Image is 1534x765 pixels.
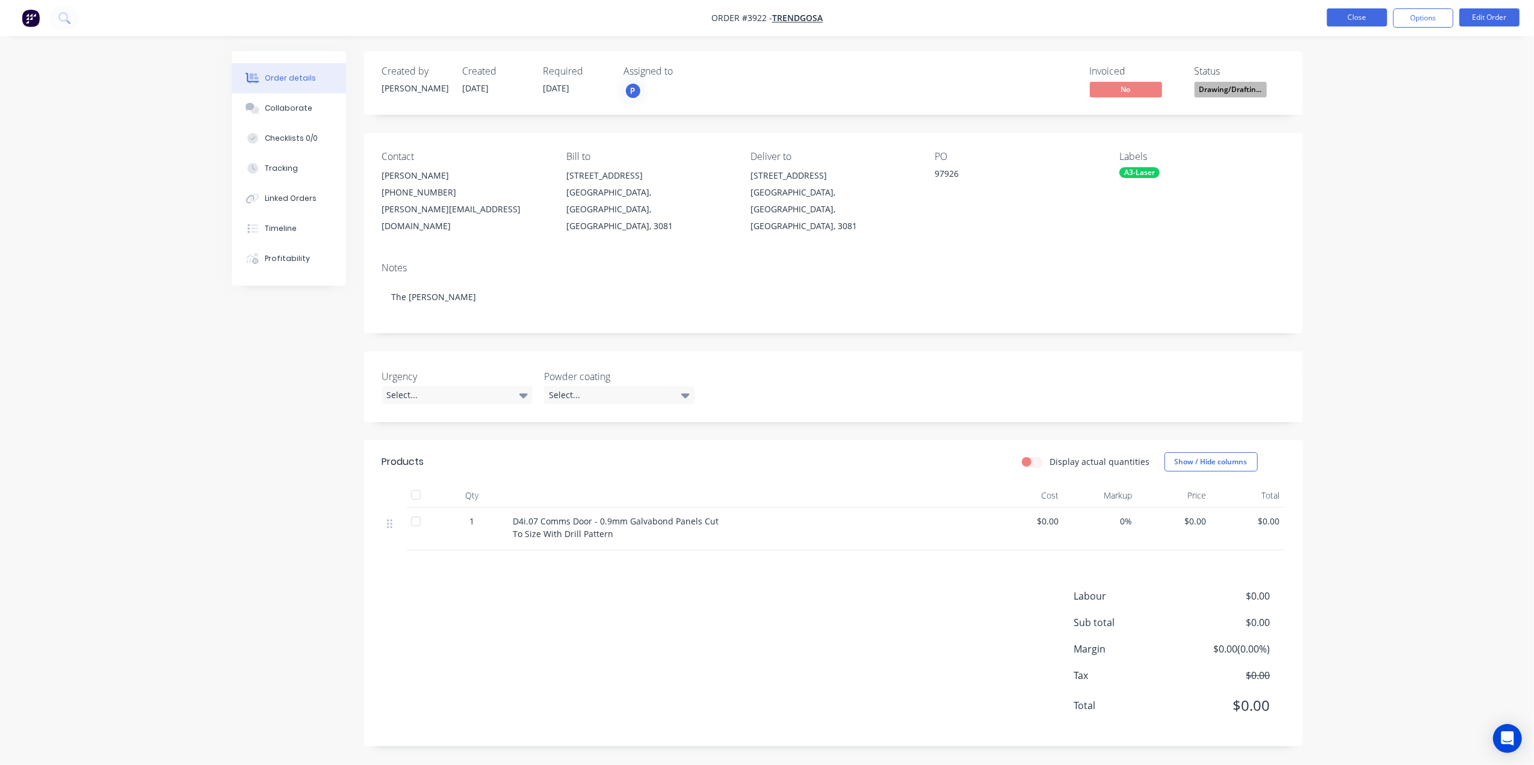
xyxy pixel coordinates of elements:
[1090,82,1162,97] span: No
[1393,8,1453,28] button: Options
[1074,642,1181,656] span: Margin
[711,13,772,24] span: Order #3922 -
[382,201,547,235] div: [PERSON_NAME][EMAIL_ADDRESS][DOMAIN_NAME]
[543,82,570,94] span: [DATE]
[1063,484,1137,508] div: Markup
[265,163,298,174] div: Tracking
[1327,8,1387,26] button: Close
[382,455,424,469] div: Products
[382,167,547,184] div: [PERSON_NAME]
[566,167,731,235] div: [STREET_ADDRESS][GEOGRAPHIC_DATA], [GEOGRAPHIC_DATA], [GEOGRAPHIC_DATA], 3081
[1181,695,1270,716] span: $0.00
[750,167,915,184] div: [STREET_ADDRESS]
[232,183,346,214] button: Linked Orders
[232,93,346,123] button: Collaborate
[1074,698,1181,713] span: Total
[265,103,312,114] div: Collaborate
[382,151,547,162] div: Contact
[436,484,509,508] div: Qty
[265,73,316,84] div: Order details
[543,66,610,77] div: Required
[232,63,346,93] button: Order details
[1195,82,1267,97] span: Drawing/Draftin...
[990,484,1064,508] div: Cost
[544,369,694,384] label: Powder coating
[1195,82,1267,100] button: Drawing/Draftin...
[1216,515,1280,527] span: $0.00
[265,253,310,264] div: Profitability
[1493,724,1522,753] div: Open Intercom Messenger
[1050,455,1150,468] label: Display actual quantities
[1164,452,1258,472] button: Show / Hide columns
[750,167,915,235] div: [STREET_ADDRESS][GEOGRAPHIC_DATA], [GEOGRAPHIC_DATA], [GEOGRAPHIC_DATA], 3081
[1142,515,1207,527] span: $0.00
[995,515,1059,527] span: $0.00
[265,133,318,144] div: Checklists 0/0
[382,262,1285,274] div: Notes
[1119,167,1160,178] div: A3-Laser
[566,151,731,162] div: Bill to
[382,278,1285,315] div: The [PERSON_NAME]
[1181,589,1270,603] span: $0.00
[382,386,533,404] div: Select...
[463,66,529,77] div: Created
[935,167,1086,184] div: 97926
[232,214,346,244] button: Timeline
[232,153,346,183] button: Tracking
[382,184,547,201] div: [PHONE_NUMBER]
[544,386,694,404] div: Select...
[382,167,547,235] div: [PERSON_NAME][PHONE_NUMBER][PERSON_NAME][EMAIL_ADDRESS][DOMAIN_NAME]
[382,369,533,384] label: Urgency
[1090,66,1180,77] div: Invoiced
[1195,66,1285,77] div: Status
[1068,515,1133,527] span: 0%
[935,151,1100,162] div: PO
[750,151,915,162] div: Deliver to
[1074,668,1181,683] span: Tax
[232,244,346,274] button: Profitability
[463,82,489,94] span: [DATE]
[513,515,719,539] span: D4i.07 Comms Door - 0.9mm Galvabond Panels Cut To Size With Drill Pattern
[750,184,915,235] div: [GEOGRAPHIC_DATA], [GEOGRAPHIC_DATA], [GEOGRAPHIC_DATA], 3081
[1211,484,1285,508] div: Total
[382,82,448,94] div: [PERSON_NAME]
[1181,615,1270,630] span: $0.00
[1119,151,1284,162] div: Labels
[1459,8,1520,26] button: Edit Order
[566,167,731,184] div: [STREET_ADDRESS]
[1074,589,1181,603] span: Labour
[265,223,297,234] div: Timeline
[470,515,475,527] span: 1
[1181,668,1270,683] span: $0.00
[1137,484,1211,508] div: Price
[624,66,744,77] div: Assigned to
[232,123,346,153] button: Checklists 0/0
[566,184,731,235] div: [GEOGRAPHIC_DATA], [GEOGRAPHIC_DATA], [GEOGRAPHIC_DATA], 3081
[1181,642,1270,656] span: $0.00 ( 0.00 %)
[624,82,642,100] button: P
[382,66,448,77] div: Created by
[1074,615,1181,630] span: Sub total
[22,9,40,27] img: Factory
[772,13,823,24] a: Trendgosa
[265,193,317,204] div: Linked Orders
